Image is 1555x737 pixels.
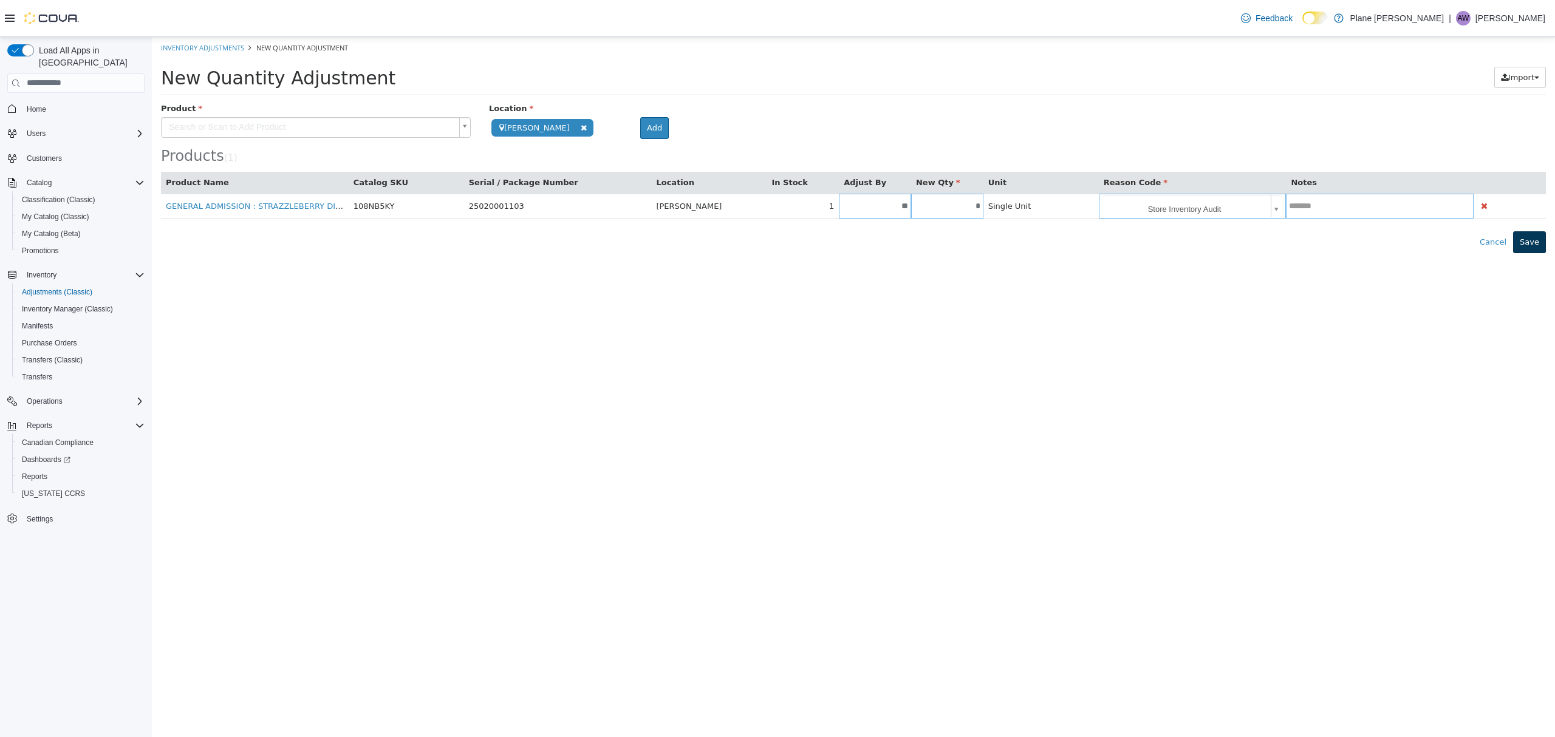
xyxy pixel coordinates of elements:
[2,417,149,434] button: Reports
[22,126,145,141] span: Users
[27,178,52,188] span: Catalog
[2,100,149,118] button: Home
[17,319,58,333] a: Manifests
[2,149,149,167] button: Customers
[7,95,145,559] nav: Complex example
[620,140,658,152] button: In Stock
[22,101,145,117] span: Home
[17,243,64,258] a: Promotions
[12,208,149,225] button: My Catalog (Classic)
[22,418,145,433] span: Reports
[17,336,82,350] a: Purchase Orders
[104,6,196,15] span: New Quantity Adjustment
[12,318,149,335] button: Manifests
[22,489,85,498] span: [US_STATE] CCRS
[22,455,70,464] span: Dashboards
[27,270,56,280] span: Inventory
[1350,11,1444,25] p: Plane [PERSON_NAME]
[12,368,149,385] button: Transfers
[22,268,145,282] span: Inventory
[836,140,857,152] button: Unit
[17,336,145,350] span: Purchase Orders
[17,319,145,333] span: Manifests
[17,302,145,316] span: Inventory Manager (Classic)
[22,438,94,447] span: Canadian Compliance
[22,394,67,409] button: Operations
[22,287,92,297] span: Adjustments (Classic)
[10,81,302,100] span: Search or Scan to Add Product
[12,335,149,352] button: Purchase Orders
[14,140,80,152] button: Product Name
[72,115,86,126] small: ( )
[1302,24,1303,25] span: Dark Mode
[9,110,72,127] span: Products
[12,301,149,318] button: Inventory Manager (Classic)
[952,141,1016,150] span: Reason Code
[12,284,149,301] button: Adjustments (Classic)
[22,268,61,282] button: Inventory
[17,370,57,384] a: Transfers
[12,434,149,451] button: Canadian Compliance
[27,104,46,114] span: Home
[2,509,149,527] button: Settings
[17,243,145,258] span: Promotions
[836,165,880,174] span: Single Unit
[488,80,517,102] button: Add
[764,141,808,150] span: New Qty
[27,129,46,138] span: Users
[12,225,149,242] button: My Catalog (Beta)
[692,140,737,152] button: Adjust By
[22,212,89,222] span: My Catalog (Classic)
[1327,162,1338,176] button: Delete Product
[9,30,244,52] span: New Quantity Adjustment
[17,226,86,241] a: My Catalog (Beta)
[17,370,145,384] span: Transfers
[22,126,50,141] button: Users
[22,304,113,314] span: Inventory Manager (Classic)
[22,418,57,433] button: Reports
[22,355,83,365] span: Transfers (Classic)
[202,140,259,152] button: Catalog SKU
[22,151,145,166] span: Customers
[9,80,319,101] a: Search or Scan to Add Product
[2,393,149,410] button: Operations
[27,154,62,163] span: Customers
[14,165,411,174] a: GENERAL ADMISSION : STRAZZLEBERRY DISTILLATE INFUSED PRE-ROLLS 5X0.5G (INDICA) - 5 x 0.5g
[12,352,149,368] button: Transfers (Classic)
[22,512,58,526] a: Settings
[1139,140,1167,152] button: Notes
[27,514,53,524] span: Settings
[17,285,97,299] a: Adjustments (Classic)
[12,242,149,259] button: Promotions
[27,396,63,406] span: Operations
[2,125,149,142] button: Users
[17,486,90,501] a: [US_STATE] CCRS
[17,353,87,367] a: Transfers (Classic)
[27,421,52,430] span: Reports
[340,82,442,100] span: [PERSON_NAME]
[1449,11,1451,25] p: |
[12,468,149,485] button: Reports
[1457,11,1469,25] span: AW
[12,451,149,468] a: Dashboards
[24,12,79,24] img: Cova
[17,209,145,224] span: My Catalog (Classic)
[76,115,82,126] span: 1
[22,175,56,190] button: Catalog
[17,192,100,207] a: Classification (Classic)
[22,472,47,481] span: Reports
[17,285,145,299] span: Adjustments (Classic)
[1361,194,1394,216] button: Save
[17,192,145,207] span: Classification (Classic)
[17,302,118,316] a: Inventory Manager (Classic)
[2,174,149,191] button: Catalog
[22,321,53,331] span: Manifests
[337,67,381,76] span: Location
[17,452,145,467] span: Dashboards
[22,151,67,166] a: Customers
[22,175,145,190] span: Catalog
[1456,11,1471,25] div: Auston Wilson
[504,140,544,152] button: Location
[22,195,95,205] span: Classification (Classic)
[22,102,51,117] a: Home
